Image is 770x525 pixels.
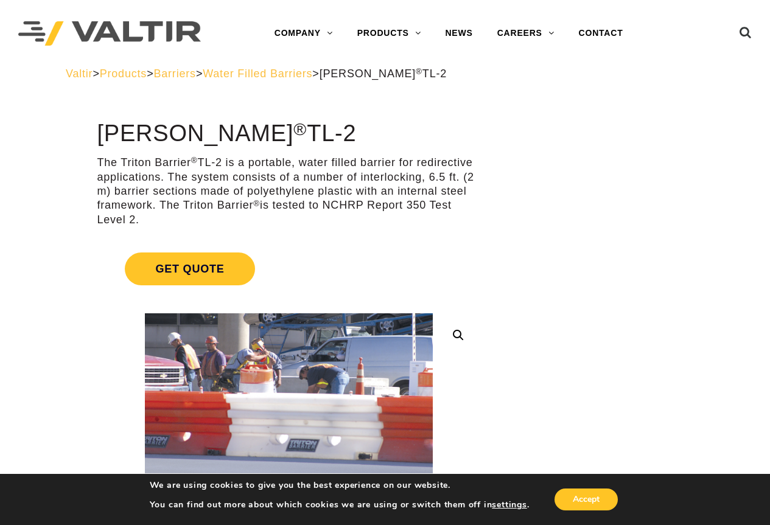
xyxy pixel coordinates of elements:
[66,67,704,81] div: > > > >
[125,252,254,285] span: Get Quote
[293,119,307,139] sup: ®
[150,499,530,510] p: You can find out more about which cookies we are using or switch them off in .
[97,121,480,147] h1: [PERSON_NAME] TL-2
[416,67,422,76] sup: ®
[100,68,147,80] a: Products
[191,156,198,165] sup: ®
[433,21,485,46] a: NEWS
[97,156,480,227] p: The Triton Barrier TL-2 is a portable, water filled barrier for redirective applications. The sys...
[253,199,260,208] sup: ®
[485,21,567,46] a: CAREERS
[567,21,635,46] a: CONTACT
[345,21,433,46] a: PRODUCTS
[320,68,447,80] span: [PERSON_NAME] TL-2
[262,21,345,46] a: COMPANY
[18,21,201,46] img: Valtir
[150,480,530,491] p: We are using cookies to give you the best experience on our website.
[492,499,527,510] button: settings
[97,238,480,300] a: Get Quote
[555,488,618,510] button: Accept
[66,68,93,80] a: Valtir
[203,68,312,80] a: Water Filled Barriers
[153,68,195,80] a: Barriers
